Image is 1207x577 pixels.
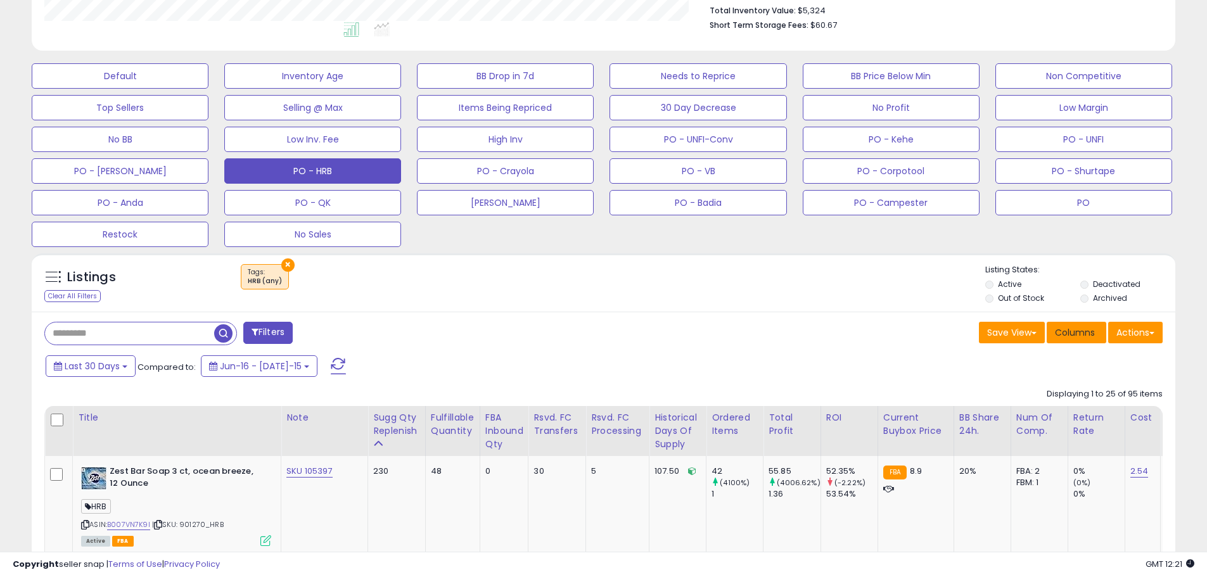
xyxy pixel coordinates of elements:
button: PO - HRB [224,158,401,184]
span: Columns [1055,326,1095,339]
div: Historical Days Of Supply [655,411,701,451]
div: HRB (any) [248,277,282,286]
span: All listings currently available for purchase on Amazon [81,536,110,547]
button: Inventory Age [224,63,401,89]
span: 2025-08-15 12:21 GMT [1146,558,1194,570]
button: Filters [243,322,293,344]
div: 55.85 [769,466,821,477]
small: FBA [883,466,907,479]
div: Rsvd. FC Processing [591,411,644,438]
div: BB Share 24h. [959,411,1006,438]
button: PO - QK [224,190,401,215]
h5: Listings [67,269,116,286]
button: No Profit [803,95,980,120]
button: PO [995,190,1172,215]
button: Default [32,63,208,89]
div: 42 [712,466,763,477]
button: BB Price Below Min [803,63,980,89]
button: Non Competitive [995,63,1172,89]
span: | SKU: 901270_HRB [152,519,224,529]
img: 51uCSTMgT8L._SL40_.jpg [81,466,106,491]
button: BB Drop in 7d [417,63,594,89]
button: PO - VB [610,158,786,184]
button: No BB [32,127,208,152]
button: PO - Badia [610,190,786,215]
div: Rsvd. FC Transfers [533,411,580,438]
div: Note [286,411,362,424]
button: Jun-16 - [DATE]-15 [201,355,317,377]
button: PO - [PERSON_NAME] [32,158,208,184]
div: 0 [485,466,519,477]
button: PO - Kehe [803,127,980,152]
div: Displaying 1 to 25 of 95 items [1047,388,1163,400]
a: Terms of Use [108,558,162,570]
button: PO - Corpotool [803,158,980,184]
button: Restock [32,222,208,247]
small: (-2.22%) [834,478,865,488]
div: Num of Comp. [1016,411,1063,438]
button: Top Sellers [32,95,208,120]
b: Total Inventory Value: [710,5,796,16]
a: SKU 105397 [286,465,333,478]
span: Tags : [248,267,282,286]
div: 5 [591,466,639,477]
button: No Sales [224,222,401,247]
span: Jun-16 - [DATE]-15 [220,360,302,372]
div: Sugg Qty Replenish [373,411,420,438]
div: ASIN: [81,466,271,545]
div: Ordered Items [712,411,758,438]
button: PO - Campester [803,190,980,215]
div: 48 [431,466,470,477]
small: (4100%) [720,478,750,488]
button: Items Being Repriced [417,95,594,120]
button: High Inv [417,127,594,152]
div: 52.35% [826,466,878,477]
div: Return Rate [1073,411,1120,438]
div: Title [78,411,276,424]
button: PO - Crayola [417,158,594,184]
span: FBA [112,536,134,547]
button: PO - Shurtape [995,158,1172,184]
div: Cost [1130,411,1156,424]
div: 0% [1073,466,1125,477]
div: seller snap | | [13,559,220,571]
button: Columns [1047,322,1106,343]
button: Save View [979,322,1045,343]
th: Please note that this number is a calculation based on your required days of coverage and your ve... [368,406,426,456]
button: PO - UNFI [995,127,1172,152]
div: 1.36 [769,488,821,500]
div: 20% [959,466,1001,477]
div: 107.50 [655,466,696,477]
span: $60.67 [810,19,837,31]
div: 30 [533,466,576,477]
div: ROI [826,411,872,424]
p: Listing States: [985,264,1175,276]
a: 2.54 [1130,465,1149,478]
label: Archived [1093,293,1127,303]
button: PO - Anda [32,190,208,215]
span: 8.9 [910,465,922,477]
div: 0% [1073,488,1125,500]
div: Fulfillable Quantity [431,411,475,438]
button: × [281,258,295,272]
span: Last 30 Days [65,360,120,372]
button: Actions [1108,322,1163,343]
button: [PERSON_NAME] [417,190,594,215]
b: Zest Bar Soap 3 ct, ocean breeze, 12 Ounce [110,466,264,492]
label: Deactivated [1093,279,1140,289]
label: Active [998,279,1021,289]
div: Clear All Filters [44,290,101,302]
a: Privacy Policy [164,558,220,570]
li: $5,324 [710,2,1153,17]
div: 230 [373,466,416,477]
div: 53.54% [826,488,878,500]
div: Total Profit [769,411,815,438]
b: Short Term Storage Fees: [710,20,808,30]
strong: Copyright [13,558,59,570]
div: FBM: 1 [1016,477,1058,488]
div: FBA inbound Qty [485,411,523,451]
button: Last 30 Days [46,355,136,377]
span: Compared to: [137,361,196,373]
button: Low Margin [995,95,1172,120]
button: Needs to Reprice [610,63,786,89]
